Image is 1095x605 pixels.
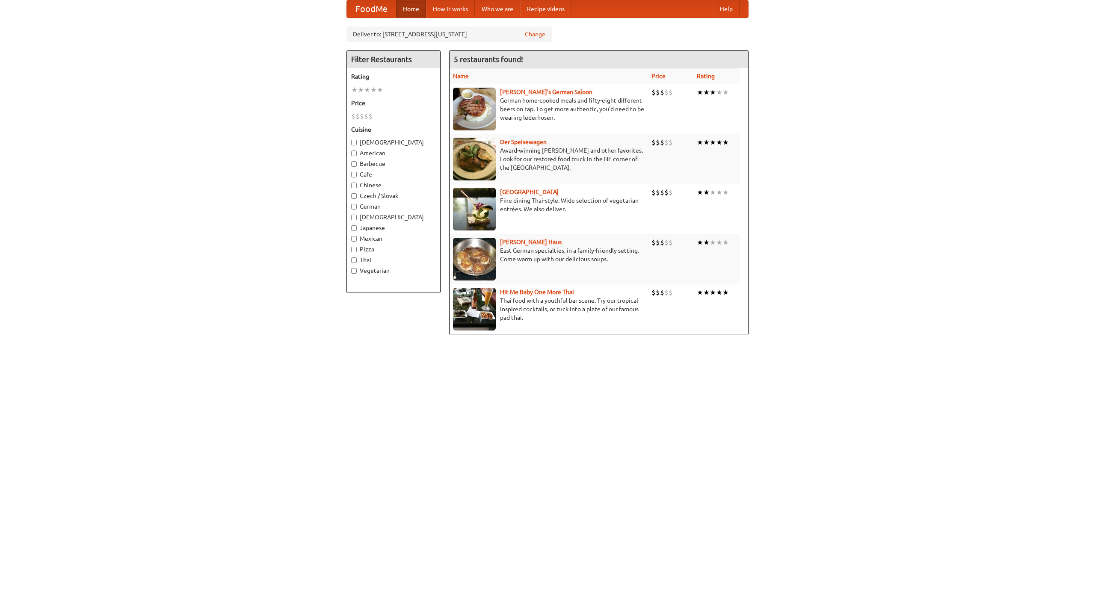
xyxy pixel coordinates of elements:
input: Barbecue [351,161,357,167]
li: ★ [697,188,703,197]
li: $ [669,288,673,297]
li: $ [656,188,660,197]
li: $ [660,288,664,297]
li: ★ [722,138,729,147]
li: $ [656,288,660,297]
li: $ [651,288,656,297]
input: German [351,204,357,210]
label: Japanese [351,224,436,232]
li: $ [660,188,664,197]
input: Czech / Slovak [351,193,357,199]
li: ★ [351,85,358,94]
li: ★ [377,85,383,94]
input: [DEMOGRAPHIC_DATA] [351,140,357,145]
a: [GEOGRAPHIC_DATA] [500,189,559,195]
input: Pizza [351,247,357,252]
div: Deliver to: [STREET_ADDRESS][US_STATE] [346,27,552,42]
li: ★ [703,138,710,147]
a: FoodMe [347,0,396,18]
li: ★ [716,88,722,97]
li: ★ [722,188,729,197]
li: ★ [710,238,716,247]
ng-pluralize: 5 restaurants found! [454,55,523,63]
label: Vegetarian [351,266,436,275]
label: [DEMOGRAPHIC_DATA] [351,138,436,147]
li: $ [660,88,664,97]
h4: Filter Restaurants [347,51,440,68]
li: ★ [697,138,703,147]
li: $ [660,238,664,247]
li: $ [651,238,656,247]
img: speisewagen.jpg [453,138,496,180]
li: ★ [710,188,716,197]
p: Fine dining Thai-style. Wide selection of vegetarian entrées. We also deliver. [453,196,645,213]
li: $ [664,288,669,297]
li: $ [664,138,669,147]
input: [DEMOGRAPHIC_DATA] [351,215,357,220]
li: $ [669,238,673,247]
li: ★ [710,88,716,97]
img: kohlhaus.jpg [453,238,496,280]
li: ★ [716,188,722,197]
a: Help [713,0,740,18]
input: Cafe [351,172,357,177]
p: East German specialties, in a family-friendly setting. Come warm up with our delicious soups. [453,246,645,263]
label: Mexican [351,234,436,243]
li: ★ [697,238,703,247]
a: [PERSON_NAME]'s German Saloon [500,89,592,95]
li: ★ [710,288,716,297]
p: Award-winning [PERSON_NAME] and other favorites. Look for our restored food truck in the NE corne... [453,146,645,172]
a: Hit Me Baby One More Thai [500,289,574,295]
li: $ [364,112,368,121]
li: $ [669,88,673,97]
img: babythai.jpg [453,288,496,331]
a: [PERSON_NAME] Haus [500,239,562,245]
li: $ [651,88,656,97]
li: ★ [703,238,710,247]
li: $ [656,138,660,147]
label: Barbecue [351,159,436,168]
a: Price [651,73,666,80]
a: Change [525,30,545,38]
label: German [351,202,436,211]
li: $ [669,138,673,147]
li: ★ [716,138,722,147]
li: $ [360,112,364,121]
li: ★ [722,288,729,297]
h5: Rating [351,72,436,81]
h5: Cuisine [351,125,436,134]
li: ★ [722,238,729,247]
label: [DEMOGRAPHIC_DATA] [351,213,436,221]
li: $ [651,138,656,147]
a: Name [453,73,469,80]
a: Who we are [475,0,520,18]
p: Thai food with a youthful bar scene. Try our tropical inspired cocktails, or tuck into a plate of... [453,296,645,322]
a: Home [396,0,426,18]
label: Chinese [351,181,436,189]
li: $ [656,238,660,247]
a: How it works [426,0,475,18]
li: ★ [358,85,364,94]
input: Chinese [351,183,357,188]
a: Der Speisewagen [500,139,547,145]
li: ★ [710,138,716,147]
input: American [351,151,357,156]
label: American [351,149,436,157]
li: ★ [697,288,703,297]
label: Pizza [351,245,436,254]
li: ★ [703,88,710,97]
li: ★ [697,88,703,97]
li: $ [656,88,660,97]
li: $ [669,188,673,197]
label: Czech / Slovak [351,192,436,200]
li: $ [351,112,355,121]
li: ★ [703,188,710,197]
li: $ [664,88,669,97]
a: Recipe videos [520,0,571,18]
input: Japanese [351,225,357,231]
li: ★ [722,88,729,97]
img: esthers.jpg [453,88,496,130]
